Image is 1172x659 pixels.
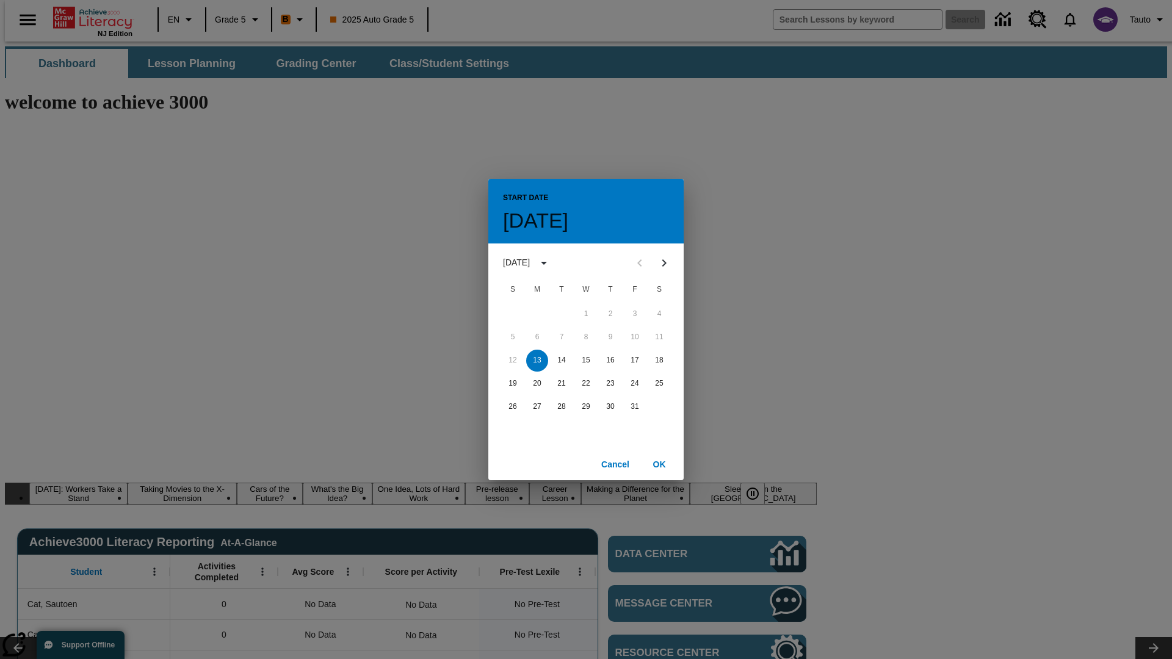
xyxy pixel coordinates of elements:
[551,350,573,372] button: 14
[599,278,621,302] span: Thursday
[599,350,621,372] button: 16
[534,253,554,273] button: calendar view is open, switch to year view
[502,396,524,418] button: 26
[503,208,568,234] h4: [DATE]
[599,373,621,395] button: 23
[526,396,548,418] button: 27
[624,396,646,418] button: 31
[648,373,670,395] button: 25
[575,373,597,395] button: 22
[526,373,548,395] button: 20
[551,278,573,302] span: Tuesday
[648,278,670,302] span: Saturday
[526,350,548,372] button: 13
[575,350,597,372] button: 15
[575,278,597,302] span: Wednesday
[526,278,548,302] span: Monday
[575,396,597,418] button: 29
[502,278,524,302] span: Sunday
[551,396,573,418] button: 28
[502,373,524,395] button: 19
[640,453,679,476] button: OK
[503,256,530,269] div: [DATE]
[551,373,573,395] button: 21
[596,453,635,476] button: Cancel
[652,251,676,275] button: Next month
[624,278,646,302] span: Friday
[624,350,646,372] button: 17
[599,396,621,418] button: 30
[648,350,670,372] button: 18
[503,189,548,208] span: Start Date
[624,373,646,395] button: 24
